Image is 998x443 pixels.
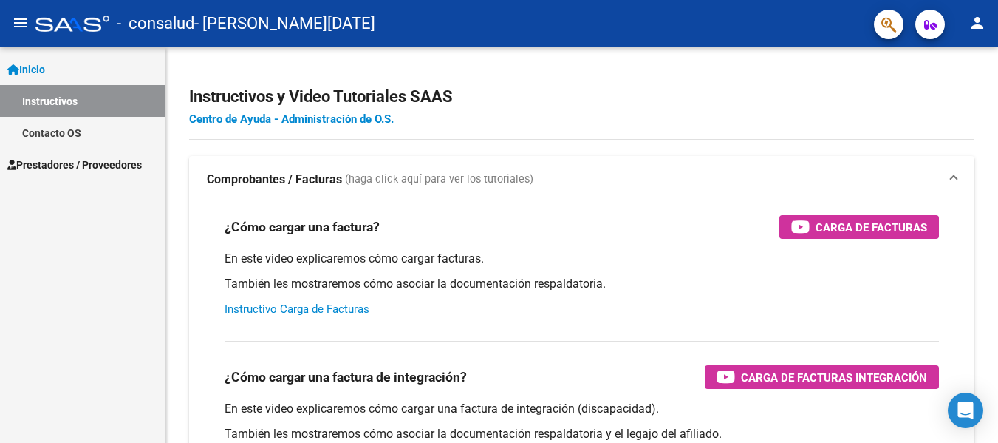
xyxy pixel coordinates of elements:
[705,365,939,389] button: Carga de Facturas Integración
[225,401,939,417] p: En este video explicaremos cómo cargar una factura de integración (discapacidad).
[779,215,939,239] button: Carga de Facturas
[117,7,194,40] span: - consalud
[225,426,939,442] p: También les mostraremos cómo asociar la documentación respaldatoria y el legajo del afiliado.
[741,368,927,387] span: Carga de Facturas Integración
[225,302,369,316] a: Instructivo Carga de Facturas
[225,217,380,237] h3: ¿Cómo cargar una factura?
[7,61,45,78] span: Inicio
[345,172,533,188] span: (haga click aquí para ver los tutoriales)
[948,393,983,428] div: Open Intercom Messenger
[225,367,467,388] h3: ¿Cómo cargar una factura de integración?
[189,83,974,111] h2: Instructivos y Video Tutoriales SAAS
[189,156,974,203] mat-expansion-panel-header: Comprobantes / Facturas (haga click aquí para ver los tutoriales)
[12,14,30,32] mat-icon: menu
[7,157,142,173] span: Prestadores / Proveedores
[225,276,939,292] p: También les mostraremos cómo asociar la documentación respaldatoria.
[189,112,394,126] a: Centro de Ayuda - Administración de O.S.
[194,7,375,40] span: - [PERSON_NAME][DATE]
[968,14,986,32] mat-icon: person
[225,251,939,267] p: En este video explicaremos cómo cargar facturas.
[816,218,927,237] span: Carga de Facturas
[207,172,342,188] strong: Comprobantes / Facturas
